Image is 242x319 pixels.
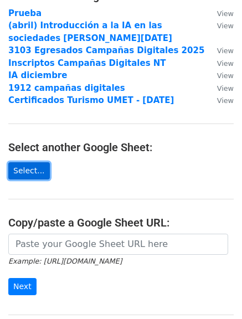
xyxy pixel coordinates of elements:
[217,96,234,105] small: View
[217,9,234,18] small: View
[8,95,174,105] a: Certificados Turismo UMET - [DATE]
[206,83,234,93] a: View
[217,47,234,55] small: View
[217,59,234,68] small: View
[217,22,234,30] small: View
[8,278,37,295] input: Next
[8,257,122,265] small: Example: [URL][DOMAIN_NAME]
[8,45,204,55] a: 3103 Egresados Campañas Digitales 2025
[206,45,234,55] a: View
[8,234,228,255] input: Paste your Google Sheet URL here
[8,162,50,179] a: Select...
[206,58,234,68] a: View
[8,58,166,68] a: Inscriptos Campañas Digitales NT
[8,8,42,18] a: Prueba
[217,71,234,80] small: View
[206,70,234,80] a: View
[187,266,242,319] div: Widget de chat
[217,84,234,92] small: View
[8,141,234,154] h4: Select another Google Sheet:
[8,83,125,93] a: 1912 campañas digitales
[8,216,234,229] h4: Copy/paste a Google Sheet URL:
[206,20,234,30] a: View
[206,95,234,105] a: View
[8,70,67,80] a: IA diciembre
[8,20,172,43] a: (abril) Introducción a la IA en las sociedades [PERSON_NAME][DATE]
[206,8,234,18] a: View
[187,266,242,319] iframe: Chat Widget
